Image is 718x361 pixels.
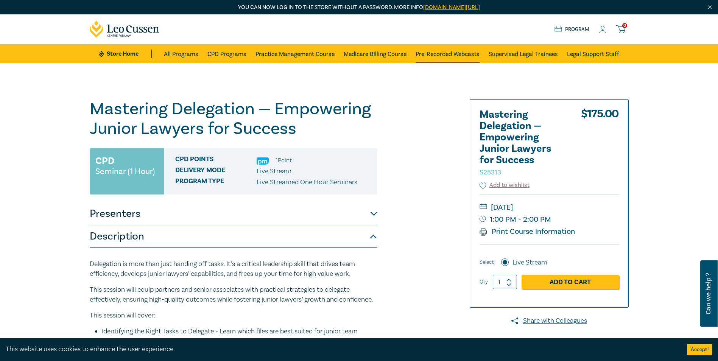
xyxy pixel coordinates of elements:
[257,177,357,187] p: Live Streamed One Hour Seminars
[493,275,517,289] input: 1
[687,344,712,355] button: Accept cookies
[95,168,155,175] small: Seminar (1 Hour)
[480,181,530,190] button: Add to wishlist
[175,177,257,187] span: Program type
[480,258,495,266] span: Select:
[480,227,575,237] a: Print Course Information
[207,44,246,63] a: CPD Programs
[276,156,292,165] li: 1 Point
[175,166,257,176] span: Delivery Mode
[423,4,480,11] a: [DOMAIN_NAME][URL]
[175,156,257,165] span: CPD Points
[102,327,377,346] li: Identifying the Right Tasks to Delegate - Learn which files are best suited for junior team membe...
[480,213,619,226] small: 1:00 PM - 2:00 PM
[90,259,377,279] p: Delegation is more than just handing off tasks. It’s a critical leadership skill that drives team...
[257,157,269,165] img: Practice Management & Business Skills
[416,44,480,63] a: Pre-Recorded Webcasts
[554,25,590,34] a: Program
[489,44,558,63] a: Supervised Legal Trainees
[512,258,547,268] label: Live Stream
[480,109,563,177] h2: Mastering Delegation — Empowering Junior Lawyers for Success
[99,50,151,58] a: Store Home
[622,23,627,28] span: 0
[90,285,377,305] p: This session will equip partners and senior associates with practical strategies to delegate effe...
[480,201,619,213] small: [DATE]
[90,311,377,321] p: This session will cover:
[257,167,291,176] span: Live Stream
[90,99,377,138] h1: Mastering Delegation — Empowering Junior Lawyers for Success
[95,154,114,168] h3: CPD
[164,44,198,63] a: All Programs
[255,44,335,63] a: Practice Management Course
[522,275,619,289] a: Add to Cart
[90,225,377,248] button: Description
[567,44,619,63] a: Legal Support Staff
[90,202,377,225] button: Presenters
[6,344,676,354] div: This website uses cookies to enhance the user experience.
[344,44,407,63] a: Medicare Billing Course
[581,109,619,181] div: $ 175.00
[90,3,629,12] p: You can now log in to the store without a password. More info
[480,278,488,286] label: Qty
[705,265,712,322] span: Can we help ?
[470,316,629,326] a: Share with Colleagues
[480,168,501,177] small: S25313
[707,4,713,11] img: Close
